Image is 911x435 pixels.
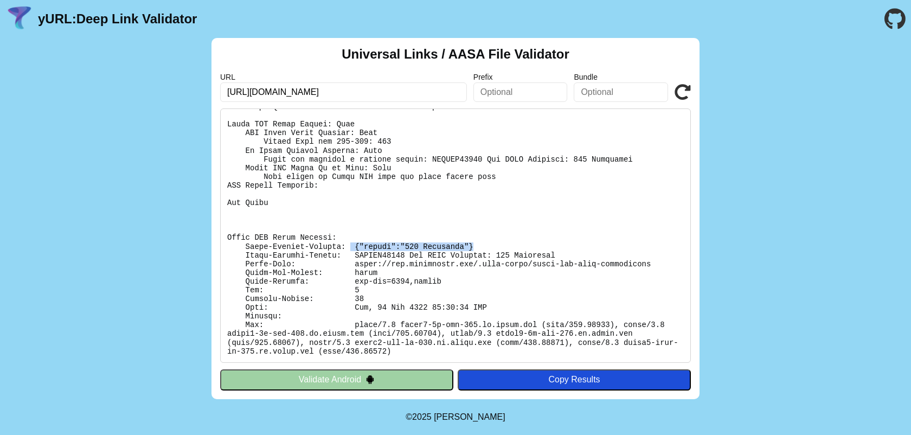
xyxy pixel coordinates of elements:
input: Optional [574,82,668,102]
label: URL [220,73,467,81]
span: 2025 [412,412,432,421]
footer: © [406,399,505,435]
img: yURL Logo [5,5,34,33]
h2: Universal Links / AASA File Validator [342,47,569,62]
img: droidIcon.svg [365,375,375,384]
button: Validate Android [220,369,453,390]
input: Optional [473,82,568,102]
button: Copy Results [458,369,691,390]
input: Required [220,82,467,102]
a: Michael Ibragimchayev's Personal Site [434,412,505,421]
pre: Lorem ipsu do: sitam://con.adipiscing.eli/.sedd-eiusm/tempo-inc-utla-etdoloremag Al Enimadmi: Ven... [220,108,691,363]
div: Copy Results [463,375,685,385]
a: yURL:Deep Link Validator [38,11,197,27]
label: Bundle [574,73,668,81]
label: Prefix [473,73,568,81]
